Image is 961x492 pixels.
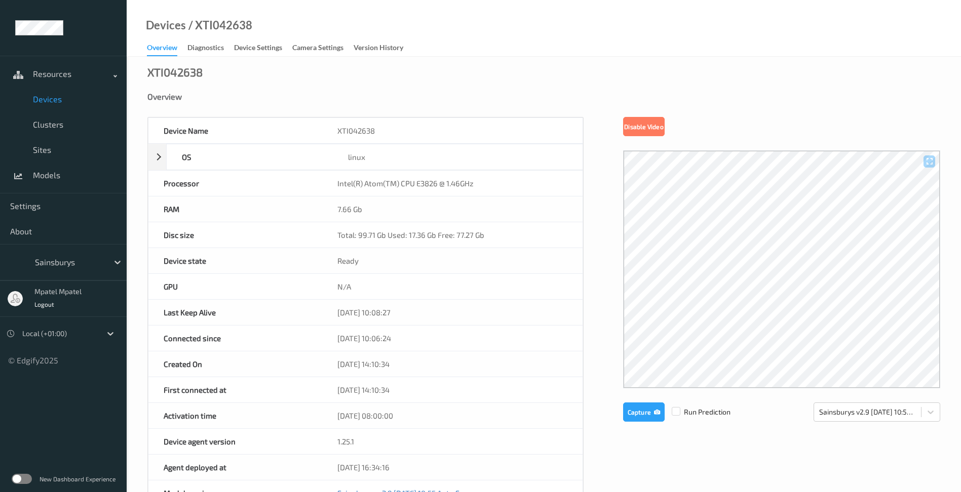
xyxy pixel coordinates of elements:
span: Run Prediction [665,407,731,417]
div: Agent deployed at [148,455,322,480]
div: [DATE] 08:00:00 [322,403,583,428]
div: Activation time [148,403,322,428]
div: Overview [147,43,177,56]
div: / XTI042638 [186,20,252,30]
div: Connected since [148,325,322,351]
div: Version History [354,43,403,55]
a: Version History [354,41,413,55]
a: Diagnostics [187,41,234,55]
div: N/A [322,274,583,299]
div: Diagnostics [187,43,224,55]
a: Overview [147,41,187,56]
div: Ready [322,248,583,273]
div: [DATE] 14:10:34 [322,377,583,402]
div: 7.66 Gb [322,196,583,222]
a: Device Settings [234,41,292,55]
div: Total: 99.71 Gb Used: 17.36 Gb Free: 77.27 Gb [322,222,583,248]
div: Intel(R) Atom(TM) CPU E3826 @ 1.46GHz [322,171,583,196]
div: RAM [148,196,322,222]
div: Device Name [148,118,322,143]
div: Processor [148,171,322,196]
div: OS [167,144,333,170]
div: [DATE] 10:08:27 [322,300,583,325]
div: First connected at [148,377,322,402]
div: Disc size [148,222,322,248]
div: Overview [147,92,940,102]
div: Last Keep Alive [148,300,322,325]
div: linux [333,144,583,170]
div: XTI042638 [147,67,203,77]
div: Device agent version [148,429,322,454]
div: Camera Settings [292,43,343,55]
div: [DATE] 10:06:24 [322,325,583,351]
button: Capture [623,402,665,422]
div: [DATE] 14:10:34 [322,351,583,377]
div: [DATE] 16:34:16 [322,455,583,480]
div: Created On [148,351,322,377]
button: Disable Video [623,117,665,136]
div: OSlinux [148,144,583,170]
div: XTI042638 [322,118,583,143]
div: GPU [148,274,322,299]
a: Camera Settings [292,41,354,55]
div: 1.25.1 [322,429,583,454]
div: Device state [148,248,322,273]
div: Device Settings [234,43,282,55]
a: Devices [146,20,186,30]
